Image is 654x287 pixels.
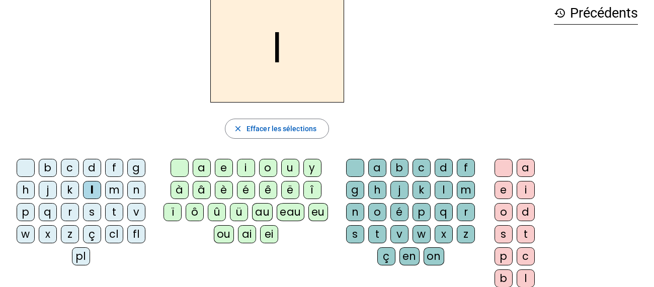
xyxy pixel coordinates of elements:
div: è [215,181,233,199]
div: î [303,181,321,199]
div: fl [127,225,145,243]
div: eau [277,203,304,221]
div: n [346,203,364,221]
div: l [435,181,453,199]
div: t [105,203,123,221]
button: Effacer les sélections [225,119,329,139]
div: o [495,203,513,221]
div: m [105,181,123,199]
div: ê [259,181,277,199]
div: p [495,247,513,265]
div: ai [238,225,256,243]
div: i [517,181,535,199]
div: j [390,181,408,199]
div: l [83,181,101,199]
div: d [435,159,453,177]
div: w [17,225,35,243]
div: a [368,159,386,177]
div: j [39,181,57,199]
div: h [368,181,386,199]
div: ç [377,247,395,265]
div: ü [230,203,248,221]
div: b [390,159,408,177]
div: t [517,225,535,243]
div: eu [308,203,328,221]
div: g [127,159,145,177]
div: q [39,203,57,221]
div: p [413,203,431,221]
div: v [390,225,408,243]
h3: Précédents [554,2,638,25]
span: Effacer les sélections [247,123,316,135]
div: â [193,181,211,199]
div: pl [72,247,90,265]
div: g [346,181,364,199]
div: ô [186,203,204,221]
div: û [208,203,226,221]
div: p [17,203,35,221]
div: ë [281,181,299,199]
div: i [237,159,255,177]
div: au [252,203,273,221]
div: m [457,181,475,199]
div: v [127,203,145,221]
mat-icon: close [233,124,242,133]
div: on [424,247,444,265]
div: é [237,181,255,199]
div: y [303,159,321,177]
div: à [171,181,189,199]
div: f [457,159,475,177]
div: ou [214,225,234,243]
div: é [390,203,408,221]
div: n [127,181,145,199]
div: r [61,203,79,221]
div: f [105,159,123,177]
div: w [413,225,431,243]
div: d [517,203,535,221]
div: k [61,181,79,199]
div: z [61,225,79,243]
div: r [457,203,475,221]
div: k [413,181,431,199]
div: u [281,159,299,177]
div: o [368,203,386,221]
div: t [368,225,386,243]
div: s [83,203,101,221]
div: e [215,159,233,177]
div: a [517,159,535,177]
div: q [435,203,453,221]
div: x [39,225,57,243]
div: o [259,159,277,177]
div: cl [105,225,123,243]
div: c [413,159,431,177]
div: x [435,225,453,243]
div: z [457,225,475,243]
div: c [517,247,535,265]
div: d [83,159,101,177]
div: h [17,181,35,199]
div: ç [83,225,101,243]
div: s [346,225,364,243]
div: a [193,159,211,177]
mat-icon: history [554,7,566,19]
div: b [39,159,57,177]
div: ï [163,203,182,221]
div: e [495,181,513,199]
div: c [61,159,79,177]
div: s [495,225,513,243]
div: ei [260,225,278,243]
div: en [399,247,420,265]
